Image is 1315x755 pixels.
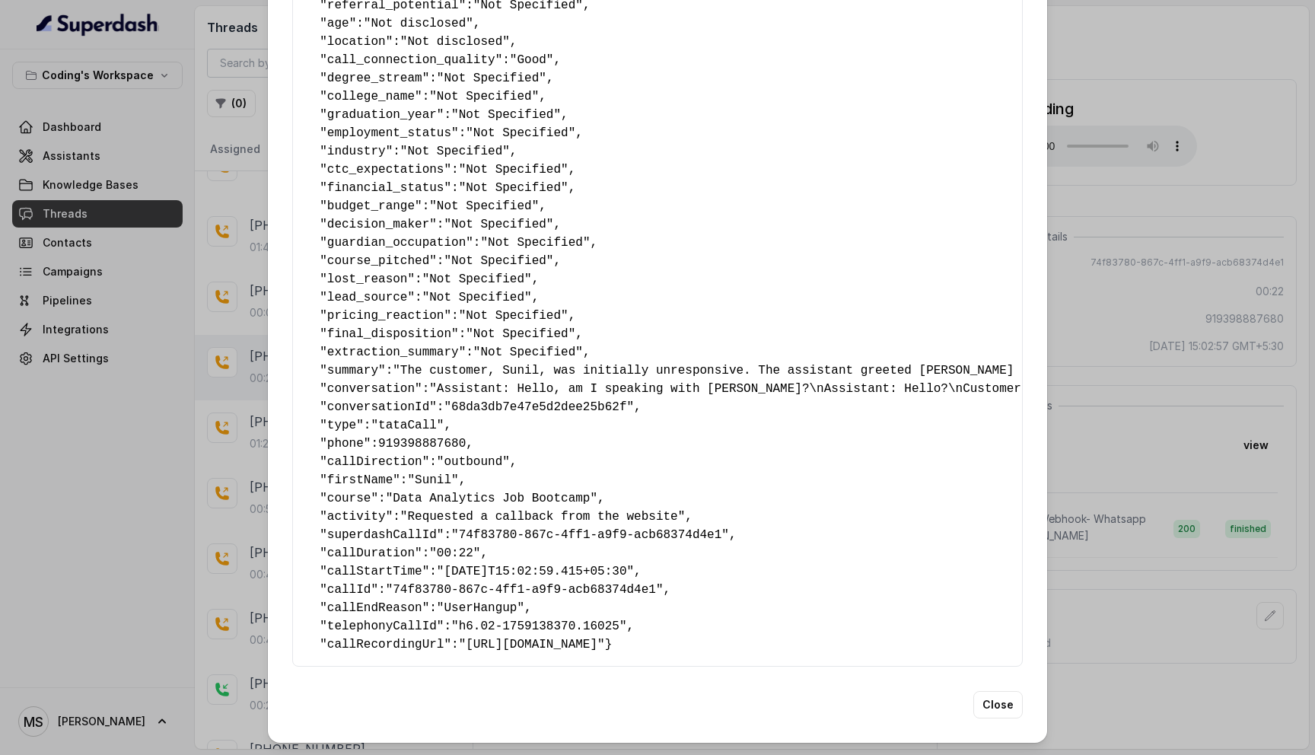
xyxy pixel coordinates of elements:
span: "Not Specified" [451,108,561,122]
span: ctc_expectations [327,163,444,177]
span: "Not Specified" [466,126,575,140]
span: course [327,492,371,505]
span: employment_status [327,126,451,140]
span: "00:22" [429,546,480,560]
span: "Good" [510,53,554,67]
span: "outbound" [437,455,510,469]
span: callId [327,583,371,597]
span: "Not Specified" [459,163,568,177]
span: callStartTime [327,565,422,578]
span: "Not disclosed" [364,17,473,30]
span: "Not Specified" [422,272,532,286]
span: "Data Analytics Job Bootcamp" [386,492,597,505]
span: callRecordingUrl [327,638,444,651]
span: budget_range [327,199,415,213]
span: "Not Specified" [459,181,568,195]
span: "74f83780-867c-4ff1-a9f9-acb68374d4e1" [451,528,729,542]
span: "Not Specified" [480,236,590,250]
span: conversation [327,382,415,396]
span: phone [327,437,364,451]
span: superdashCallId [327,528,437,542]
span: summary [327,364,378,377]
span: degree_stream [327,72,422,85]
span: "Not Specified" [422,291,532,304]
span: 919398887680 [378,437,466,451]
span: "UserHangup" [437,601,524,615]
span: "Not Specified" [444,254,553,268]
span: activity [327,510,386,524]
span: lost_reason [327,272,408,286]
span: "[DATE]T15:02:59.415+05:30" [437,565,634,578]
span: "Not Specified" [400,145,510,158]
span: telephonyCallId [327,620,437,633]
span: callDirection [327,455,422,469]
button: Close [973,691,1023,718]
span: college_name [327,90,415,104]
span: "Sunil" [407,473,458,487]
span: callEndReason [327,601,422,615]
span: guardian_occupation [327,236,466,250]
span: conversationId [327,400,429,414]
span: "h6.02-1759138370.16025" [451,620,626,633]
span: pricing_reaction [327,309,444,323]
span: extraction_summary [327,346,459,359]
span: financial_status [327,181,444,195]
span: callDuration [327,546,415,560]
span: "Not Specified" [466,327,575,341]
span: location [327,35,386,49]
span: "Requested a callback from the website" [400,510,685,524]
span: decision_maker [327,218,429,231]
span: firstName [327,473,393,487]
span: "Not Specified" [429,90,539,104]
span: "Not Specified" [459,309,568,323]
span: "Not disclosed" [400,35,510,49]
span: "74f83780-867c-4ff1-a9f9-acb68374d4e1" [386,583,664,597]
span: "68da3db7e47e5d2dee25b62f" [444,400,634,414]
span: "Not Specified" [429,199,539,213]
span: graduation_year [327,108,437,122]
span: final_disposition [327,327,451,341]
span: "Not Specified" [437,72,546,85]
span: "tataCall" [371,419,444,432]
span: "Not Specified" [444,218,553,231]
span: age [327,17,349,30]
span: "[URL][DOMAIN_NAME]" [459,638,605,651]
span: industry [327,145,386,158]
span: type [327,419,356,432]
span: lead_source [327,291,408,304]
span: course_pitched [327,254,429,268]
span: call_connection_quality [327,53,495,67]
span: "Not Specified" [473,346,583,359]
